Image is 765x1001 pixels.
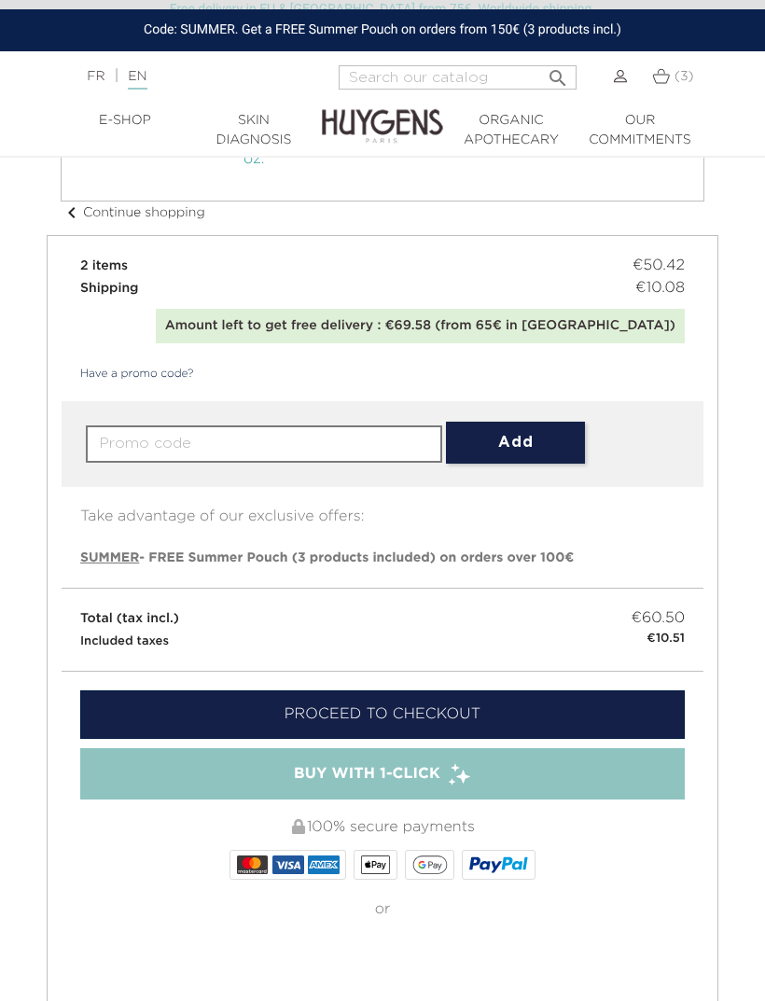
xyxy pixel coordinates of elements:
img: Huygens [322,79,443,146]
p: Take advantage of our exclusive offers: [62,487,703,528]
span: €50.42 [633,255,685,277]
span: Total (tax incl.) [80,612,179,625]
span: 2 items [80,259,128,272]
i: chevron_left [61,202,83,224]
input: Search [339,65,577,90]
span: 10ml 0.34fl. oz. [243,130,411,167]
a: Organic Apothecary [447,111,576,150]
span: - FREE Summer Pouch (3 products included) on orders over 100€ [80,551,574,564]
img: MASTERCARD [237,855,268,874]
a: chevron_leftContinue shopping [61,206,205,219]
iframe: PayPal-paypal [80,936,685,987]
span: €10.08 [635,277,685,299]
a: E-Shop [61,111,189,131]
img: apple_pay [361,855,390,874]
i:  [547,62,569,84]
a: Our commitments [576,111,704,150]
img: VISA [272,855,303,874]
a: Skin Diagnosis [189,111,318,150]
small: Included taxes [80,635,169,647]
span: SUMMER [80,551,139,564]
input: Promo code [86,425,442,463]
div: Amount left to get free delivery : €69.58 (from 65€ in [GEOGRAPHIC_DATA]) [165,318,675,334]
span: (3) [675,70,694,83]
small: €10.51 [647,630,685,648]
span: Shipping [80,282,138,295]
img: AMEX [308,855,339,874]
a: (3) [652,69,693,84]
img: 100% secure payments [292,819,305,834]
button:  [541,60,575,85]
img: google_pay [412,855,448,874]
div: | [77,65,304,88]
a: FR [87,70,104,83]
span: €60.50 [631,607,685,630]
a: Proceed to checkout [80,690,685,739]
a: EN [128,70,146,90]
button: Add [446,422,585,464]
div: or [80,883,685,936]
a: Have a promo code? [62,366,194,382]
div: 100% secure payments [80,809,685,846]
